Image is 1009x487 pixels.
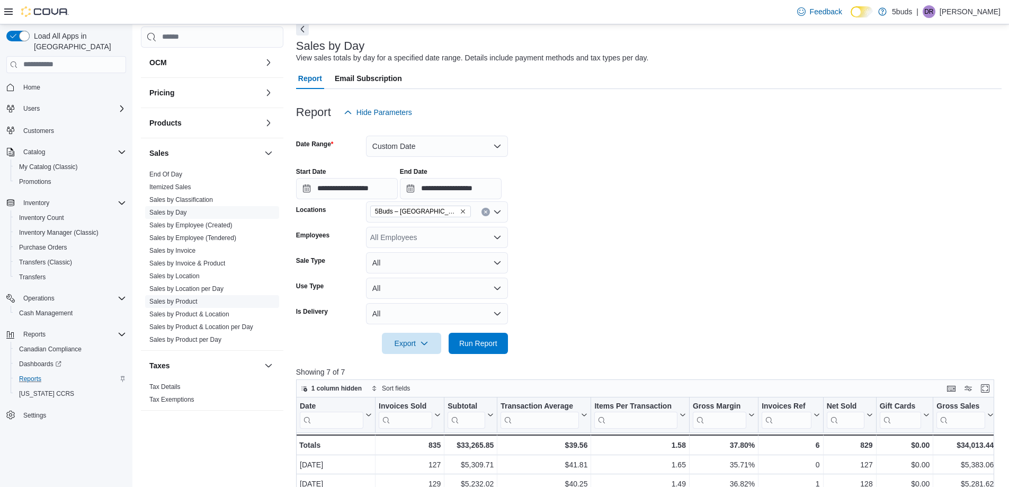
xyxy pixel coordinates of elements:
div: Taxes [141,380,283,410]
button: Open list of options [493,233,502,242]
div: $5,309.71 [448,458,494,471]
h3: Products [149,118,182,128]
div: Totals [299,439,372,451]
input: Dark Mode [851,6,873,17]
img: Cova [21,6,69,17]
label: Sale Type [296,256,325,265]
div: Dawn Richmond [923,5,935,18]
a: Purchase Orders [15,241,72,254]
span: Promotions [19,178,51,186]
a: Sales by Employee (Tendered) [149,234,236,242]
button: Reports [2,327,130,342]
h3: Sales by Day [296,40,365,52]
span: My Catalog (Classic) [15,161,126,173]
span: Cash Management [19,309,73,317]
div: Gift Cards [879,402,921,412]
button: Operations [2,291,130,306]
nav: Complex example [6,75,126,450]
h3: Taxes [149,360,170,371]
button: Catalog [2,145,130,160]
span: 1 column hidden [311,384,362,393]
button: Custom Date [366,136,508,157]
button: OCM [149,57,260,68]
span: Tax Details [149,383,181,391]
button: Clear input [481,208,490,216]
a: My Catalog (Classic) [15,161,82,173]
button: Net Sold [826,402,872,429]
label: Use Type [296,282,324,290]
span: Users [23,104,40,113]
label: Locations [296,206,326,214]
div: $0.00 [879,458,930,471]
div: Items Per Transaction [594,402,677,412]
button: Transfers (Classic) [11,255,130,270]
a: Cash Management [15,307,77,320]
div: Date [300,402,363,412]
a: Canadian Compliance [15,343,86,356]
a: Tax Exemptions [149,396,194,403]
span: Washington CCRS [15,387,126,400]
a: [US_STATE] CCRS [15,387,78,400]
div: View sales totals by day for a specified date range. Details include payment methods and tax type... [296,52,649,64]
a: Sales by Location [149,272,200,280]
div: Invoices Sold [379,402,432,412]
span: Dashboards [19,360,61,368]
span: Customers [23,127,54,135]
button: All [366,252,508,273]
button: Catalog [19,146,49,158]
label: Is Delivery [296,307,328,316]
a: Sales by Product [149,298,198,305]
button: Open list of options [493,208,502,216]
button: Hide Parameters [340,102,416,123]
button: Reports [19,328,50,341]
span: Purchase Orders [15,241,126,254]
a: Itemized Sales [149,183,191,191]
span: [US_STATE] CCRS [19,389,74,398]
a: Sales by Location per Day [149,285,224,293]
div: Subtotal [448,402,485,429]
button: Operations [19,292,59,305]
span: Canadian Compliance [19,345,82,353]
span: Hide Parameters [356,107,412,118]
button: My Catalog (Classic) [11,160,130,174]
button: Keyboard shortcuts [945,382,958,395]
p: 5buds [892,5,912,18]
a: Sales by Product per Day [149,336,221,343]
span: Sales by Classification [149,196,213,204]
button: Users [19,102,44,115]
button: Export [382,333,441,354]
a: Sales by Invoice & Product [149,260,225,267]
span: Transfers [15,271,126,284]
span: Sales by Product [149,297,198,306]
p: Showing 7 of 7 [296,367,1002,377]
label: End Date [400,167,427,176]
span: Canadian Compliance [15,343,126,356]
span: Sales by Product & Location per Day [149,323,253,331]
div: Transaction Average [501,402,579,429]
div: Invoices Ref [762,402,811,429]
button: Date [300,402,372,429]
div: Gross Margin [693,402,746,429]
button: Sort fields [367,382,414,395]
h3: OCM [149,57,167,68]
span: Sales by Product per Day [149,335,221,344]
span: Users [19,102,126,115]
button: Taxes [262,359,275,372]
span: Inventory Count [15,211,126,224]
div: Items Per Transaction [594,402,677,429]
span: Inventory [19,197,126,209]
span: Settings [19,409,126,422]
div: $0.00 [879,439,930,451]
a: Sales by Employee (Created) [149,222,233,229]
div: $34,013.44 [936,439,994,451]
a: Transfers (Classic) [15,256,76,269]
button: Settings [2,408,130,423]
span: Reports [19,328,126,341]
span: Reports [19,375,41,383]
button: Inventory [2,196,130,210]
button: Sales [149,148,260,158]
a: Feedback [793,1,846,22]
button: Invoices Ref [762,402,819,429]
span: Transfers [19,273,46,281]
